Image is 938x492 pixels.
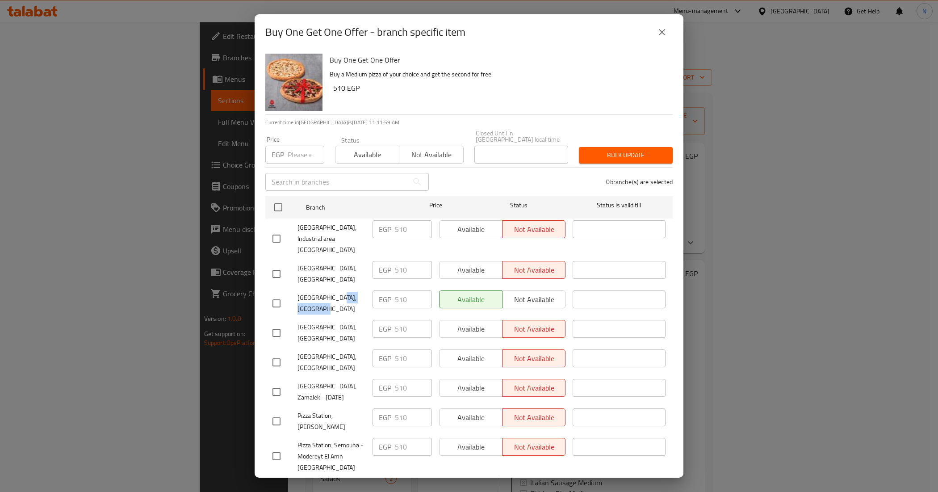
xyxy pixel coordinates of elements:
[379,324,391,334] p: EGP
[265,118,673,126] p: Current time in [GEOGRAPHIC_DATA] is [DATE] 11:11:59 AM
[265,25,465,39] h2: Buy One Get One Offer - branch specific item
[306,202,399,213] span: Branch
[335,146,399,164] button: Available
[333,82,666,94] h6: 510 EGP
[606,177,673,186] p: 0 branche(s) are selected
[297,381,365,403] span: [GEOGRAPHIC_DATA], Zamalek - [DATE]
[265,173,408,191] input: Search in branches
[297,263,365,285] span: [GEOGRAPHIC_DATA], [GEOGRAPHIC_DATA]
[651,21,673,43] button: close
[297,222,365,256] span: [GEOGRAPHIC_DATA], Industrial area [GEOGRAPHIC_DATA]
[379,265,391,275] p: EGP
[379,442,391,452] p: EGP
[265,54,322,111] img: Buy One Get One Offer
[330,54,666,66] h6: Buy One Get One Offer
[297,322,365,344] span: [GEOGRAPHIC_DATA], [GEOGRAPHIC_DATA]
[395,320,432,338] input: Please enter price
[573,200,666,211] span: Status is valid till
[586,150,666,161] span: Bulk update
[297,292,365,315] span: [GEOGRAPHIC_DATA],[GEOGRAPHIC_DATA]
[399,146,463,164] button: Not available
[272,149,284,160] p: EGP
[330,69,666,80] p: Buy a Medium pizza of your choice and get the second for free
[406,200,465,211] span: Price
[395,261,432,279] input: Please enter price
[297,410,365,433] span: Pizza Station, [PERSON_NAME]
[297,351,365,374] span: [GEOGRAPHIC_DATA], [GEOGRAPHIC_DATA]
[403,148,460,161] span: Not available
[395,220,432,238] input: Please enter price
[288,146,324,164] input: Please enter price
[379,224,391,235] p: EGP
[395,349,432,367] input: Please enter price
[379,353,391,364] p: EGP
[395,290,432,308] input: Please enter price
[379,294,391,305] p: EGP
[395,438,432,456] input: Please enter price
[297,440,365,473] span: Pizza Station, Semouha - Modereyt El Amn [GEOGRAPHIC_DATA]
[395,379,432,397] input: Please enter price
[339,148,396,161] span: Available
[379,412,391,423] p: EGP
[579,147,673,164] button: Bulk update
[395,408,432,426] input: Please enter price
[473,200,565,211] span: Status
[379,383,391,393] p: EGP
